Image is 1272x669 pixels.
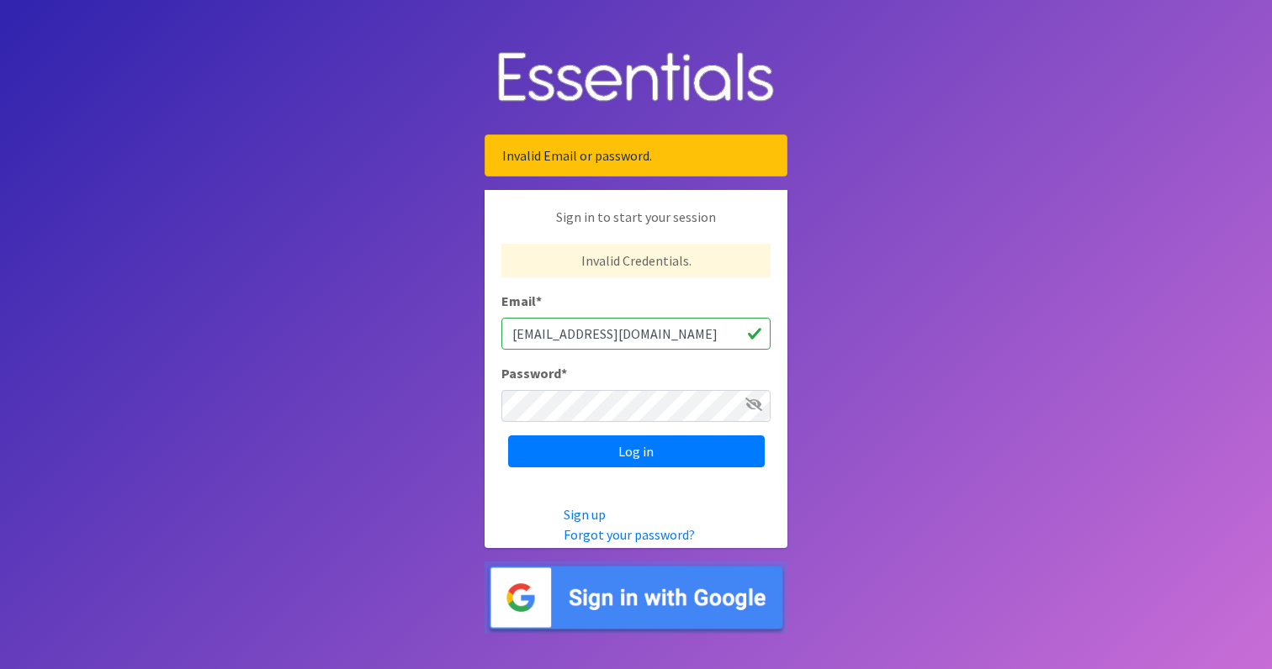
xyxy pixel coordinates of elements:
[485,35,787,122] img: Human Essentials
[485,134,787,176] div: Invalid Email or password.
[501,363,567,383] label: Password
[485,561,787,635] img: Sign in with Google
[564,506,606,523] a: Sign up
[564,526,695,543] a: Forgot your password?
[561,365,567,382] abbr: required
[501,244,771,277] p: Invalid Credentials.
[536,292,542,309] abbr: required
[501,291,542,311] label: Email
[508,435,765,467] input: Log in
[501,207,771,244] p: Sign in to start your session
